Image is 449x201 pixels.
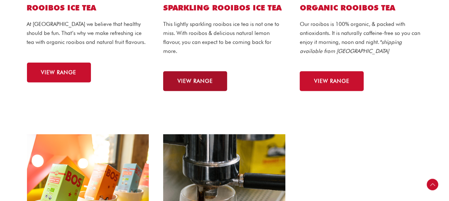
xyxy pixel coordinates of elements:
[163,71,227,91] a: VIEW RANGE
[27,63,91,82] a: VIEW RANGE
[300,39,402,54] em: *shipping available from [GEOGRAPHIC_DATA]
[178,79,213,84] span: VIEW RANGE
[300,71,364,91] a: VIEW RANGE
[163,3,285,13] h2: SPARKLING ROOIBOS ICE TEA
[300,20,422,55] p: Our rooibos is 100% organic, & packed with antioxidants. It is naturally caffeine-free so you can...
[41,70,77,75] span: VIEW RANGE
[27,3,149,13] h2: ROOIBOS ICE TEA
[27,20,149,46] p: At [GEOGRAPHIC_DATA] we believe that healthy should be fun. That’s why we make refreshing ice tea...
[300,3,422,13] h2: ORGANIC ROOIBOS TEA
[163,20,285,55] p: This lightly sparkling rooibos ice tea is not one to miss. With rooibos & delicious natural lemon...
[314,79,349,84] span: VIEW RANGE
